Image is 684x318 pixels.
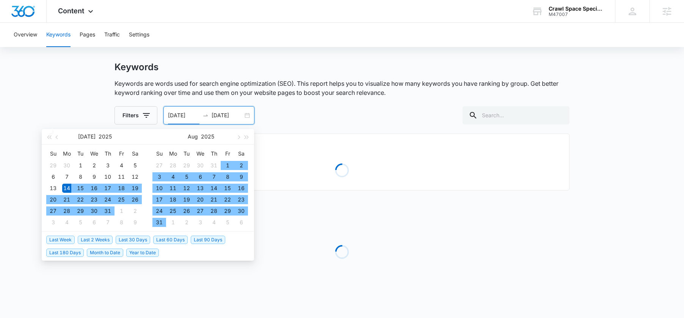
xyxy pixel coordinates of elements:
[234,205,248,217] td: 2025-08-30
[117,184,126,193] div: 18
[115,205,128,217] td: 2025-08-01
[130,218,140,227] div: 9
[168,161,177,170] div: 28
[46,148,60,160] th: Su
[196,195,205,204] div: 20
[62,161,71,170] div: 30
[209,195,218,204] div: 21
[166,183,180,194] td: 2025-08-11
[152,148,166,160] th: Su
[209,172,218,181] div: 7
[103,184,112,193] div: 17
[207,217,221,228] td: 2025-09-04
[128,160,142,171] td: 2025-07-05
[207,183,221,194] td: 2025-08-14
[196,161,205,170] div: 30
[202,112,209,118] span: to
[62,184,71,193] div: 14
[74,148,87,160] th: Tu
[155,172,164,181] div: 3
[46,183,60,194] td: 2025-07-13
[209,184,218,193] div: 14
[166,217,180,228] td: 2025-09-01
[115,194,128,205] td: 2025-07-25
[168,206,177,216] div: 25
[193,171,207,183] td: 2025-08-06
[166,194,180,205] td: 2025-08-18
[87,160,101,171] td: 2025-07-02
[152,183,166,194] td: 2025-08-10
[168,184,177,193] div: 11
[193,183,207,194] td: 2025-08-13
[128,148,142,160] th: Sa
[101,148,115,160] th: Th
[152,205,166,217] td: 2025-08-24
[234,171,248,183] td: 2025-08-09
[101,217,115,228] td: 2025-08-07
[234,160,248,171] td: 2025-08-02
[46,171,60,183] td: 2025-07-06
[129,23,149,47] button: Settings
[89,161,99,170] div: 2
[130,161,140,170] div: 5
[115,217,128,228] td: 2025-08-08
[221,217,234,228] td: 2025-09-05
[76,206,85,216] div: 29
[221,171,234,183] td: 2025-08-08
[221,194,234,205] td: 2025-08-22
[60,217,74,228] td: 2025-08-04
[193,205,207,217] td: 2025-08-27
[182,184,191,193] div: 12
[207,160,221,171] td: 2025-07-31
[103,161,112,170] div: 3
[155,184,164,193] div: 10
[182,195,191,204] div: 19
[60,148,74,160] th: Mo
[549,6,604,12] div: account name
[223,206,232,216] div: 29
[74,217,87,228] td: 2025-08-05
[60,183,74,194] td: 2025-07-14
[103,218,112,227] div: 7
[237,206,246,216] div: 30
[74,160,87,171] td: 2025-07-01
[155,206,164,216] div: 24
[74,183,87,194] td: 2025-07-15
[103,206,112,216] div: 31
[62,195,71,204] div: 21
[76,184,85,193] div: 15
[155,195,164,204] div: 17
[221,183,234,194] td: 2025-08-15
[14,23,37,47] button: Overview
[237,218,246,227] div: 6
[117,218,126,227] div: 8
[76,161,85,170] div: 1
[180,183,193,194] td: 2025-08-12
[182,206,191,216] div: 26
[188,129,198,144] button: Aug
[87,183,101,194] td: 2025-07-16
[99,129,112,144] button: 2025
[152,160,166,171] td: 2025-07-27
[182,161,191,170] div: 29
[166,160,180,171] td: 2025-07-28
[209,161,218,170] div: 31
[116,236,150,244] span: Last 30 Days
[221,148,234,160] th: Fr
[46,236,75,244] span: Last Week
[87,205,101,217] td: 2025-07-30
[74,205,87,217] td: 2025-07-29
[463,106,569,124] input: Search...
[207,194,221,205] td: 2025-08-21
[126,249,159,257] span: Year to Date
[196,206,205,216] div: 27
[130,195,140,204] div: 26
[76,172,85,181] div: 8
[49,206,58,216] div: 27
[128,217,142,228] td: 2025-08-09
[46,194,60,205] td: 2025-07-20
[166,148,180,160] th: Mo
[221,205,234,217] td: 2025-08-29
[223,184,232,193] div: 15
[152,217,166,228] td: 2025-08-31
